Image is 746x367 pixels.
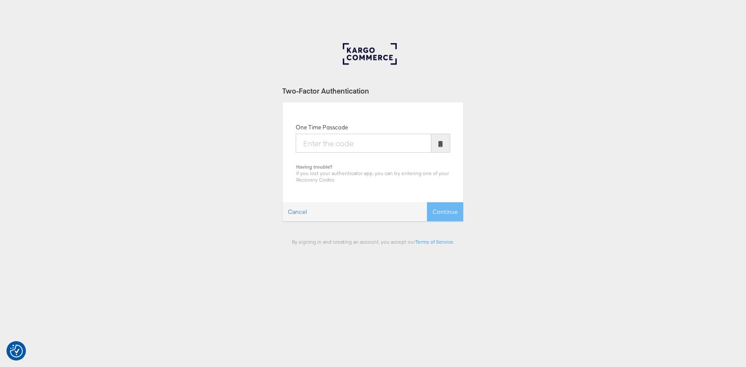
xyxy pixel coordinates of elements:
[10,345,23,358] button: Consent Preferences
[10,345,23,358] img: Revisit consent button
[283,203,312,221] a: Cancel
[282,238,464,245] div: By signing in and creating an account, you accept our .
[296,123,348,132] label: One Time Passcode
[296,134,431,153] input: Enter the code
[282,86,464,96] div: Two-Factor Authentication
[296,170,449,183] span: If you lost your authenticator app, you can try entering one of your Recovery Codes
[296,163,332,170] b: Having trouble?
[415,238,453,245] a: Terms of Service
